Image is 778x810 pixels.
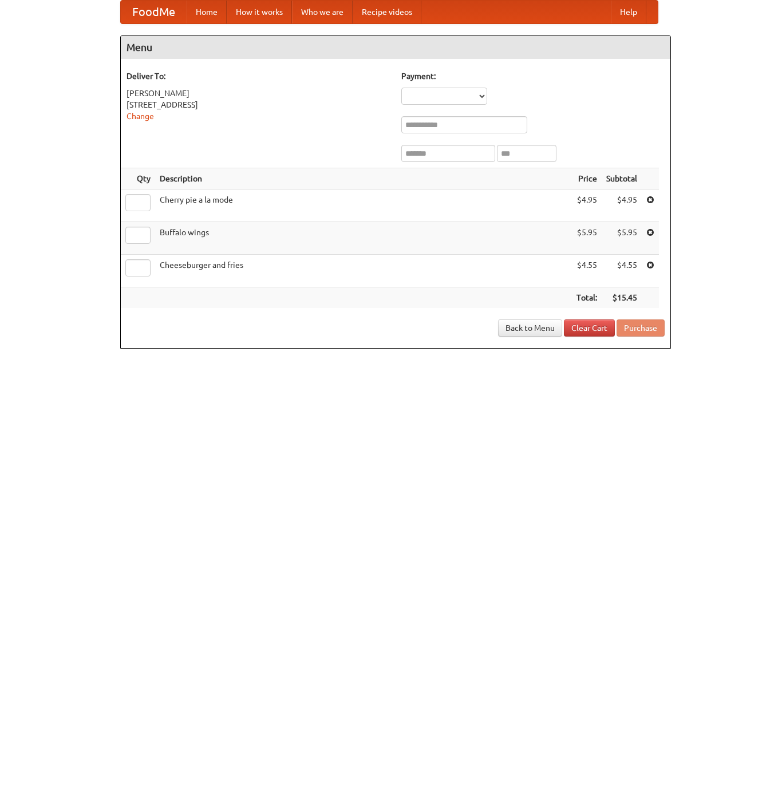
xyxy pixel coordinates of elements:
th: Qty [121,168,155,189]
a: Change [127,112,154,121]
td: $5.95 [602,222,642,255]
div: [STREET_ADDRESS] [127,99,390,110]
th: Price [572,168,602,189]
a: FoodMe [121,1,187,23]
a: Clear Cart [564,319,615,337]
a: Help [611,1,646,23]
td: Cheeseburger and fries [155,255,572,287]
a: Recipe videos [353,1,421,23]
h4: Menu [121,36,670,59]
a: Home [187,1,227,23]
td: $4.55 [602,255,642,287]
td: $4.95 [572,189,602,222]
div: [PERSON_NAME] [127,88,390,99]
td: $4.55 [572,255,602,287]
th: Total: [572,287,602,309]
a: How it works [227,1,292,23]
th: Subtotal [602,168,642,189]
a: Who we are [292,1,353,23]
a: Back to Menu [498,319,562,337]
th: Description [155,168,572,189]
td: $4.95 [602,189,642,222]
td: Buffalo wings [155,222,572,255]
button: Purchase [617,319,665,337]
td: $5.95 [572,222,602,255]
th: $15.45 [602,287,642,309]
h5: Deliver To: [127,70,390,82]
td: Cherry pie a la mode [155,189,572,222]
h5: Payment: [401,70,665,82]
